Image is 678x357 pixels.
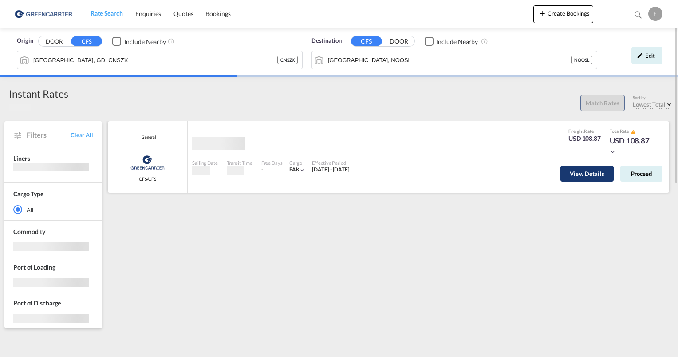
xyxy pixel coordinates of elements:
md-icon: icon-pencil [637,52,643,59]
md-icon: icon-plus 400-fg [537,8,548,19]
span: Port of Discharge [13,299,61,307]
span: Lowest Total [633,101,666,108]
div: Include Nearby [124,37,166,46]
span: Bookings [205,10,230,17]
span: [DATE] - [DATE] [312,166,350,173]
md-select: Select: Lowest Total [633,99,674,108]
button: icon-plus 400-fgCreate Bookings [533,5,593,23]
span: Commodity [13,228,45,235]
span: Origin [17,36,33,45]
button: CFS [351,36,382,46]
md-radio-button: All [13,205,93,214]
md-icon: Unchecked: Ignores neighbouring ports when fetching rates.Checked : Includes neighbouring ports w... [481,38,488,45]
button: DOOR [39,36,70,47]
input: Search by Port [33,53,277,67]
span: Filters [27,130,71,140]
div: Contract / Rate Agreement / Tariff / Spot Pricing Reference Number: General [139,135,156,140]
span: Enquiries [135,10,161,17]
button: DOOR [383,36,414,47]
span: General [139,135,156,140]
md-input-container: Oslo, NOOSL [312,51,597,69]
md-checkbox: Checkbox No Ink [425,36,478,46]
div: NOOSL [571,56,592,64]
md-icon: icon-alert [631,129,636,135]
span: Clear All [71,131,93,139]
div: Sailing Date [192,159,218,166]
div: Include Nearby [437,37,478,46]
div: 20 Aug 2025 - 14 Sep 2025 [312,166,350,174]
div: Freight Rate [568,128,601,134]
span: Quotes [173,10,193,17]
md-icon: icon-chevron-down [610,149,616,155]
md-icon: icon-chevron-down [299,167,305,173]
button: Match Rates [580,95,625,111]
md-icon: Unchecked: Ignores neighbouring ports when fetching rates.Checked : Includes neighbouring ports w... [168,38,175,45]
div: icon-pencilEdit [631,47,662,64]
img: e39c37208afe11efa9cb1d7a6ea7d6f5.png [13,4,73,24]
div: Transit Time [227,159,252,166]
span: CFS/CFS [139,176,156,182]
div: CNSZX [277,56,298,64]
span: Rate Search [91,9,123,17]
button: View Details [560,166,614,182]
button: Proceed [620,166,662,182]
div: Instant Rates [9,87,68,101]
span: Port of Loading [13,263,55,271]
div: E [648,7,662,21]
div: - [261,166,263,174]
div: Sort by [633,95,674,101]
md-input-container: Shenzhen, GD, CNSZX [17,51,302,69]
span: FAK [289,166,300,173]
span: Liners [13,155,30,162]
div: Cargo Type [13,190,43,198]
button: CFS [71,36,102,46]
img: Greencarrier Consolidators [128,151,167,174]
div: USD 108.87 [568,134,601,143]
div: Cargo [289,159,306,166]
div: icon-magnify [633,10,643,23]
span: Destination [311,36,342,45]
div: USD 108.87 [610,135,654,157]
div: Effective Period [312,159,350,166]
md-icon: icon-magnify [633,10,643,20]
md-checkbox: Checkbox No Ink [112,36,166,46]
input: Search by Port [328,53,571,67]
button: icon-alert [630,128,636,135]
div: Free Days [261,159,283,166]
div: Total Rate [610,128,654,135]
